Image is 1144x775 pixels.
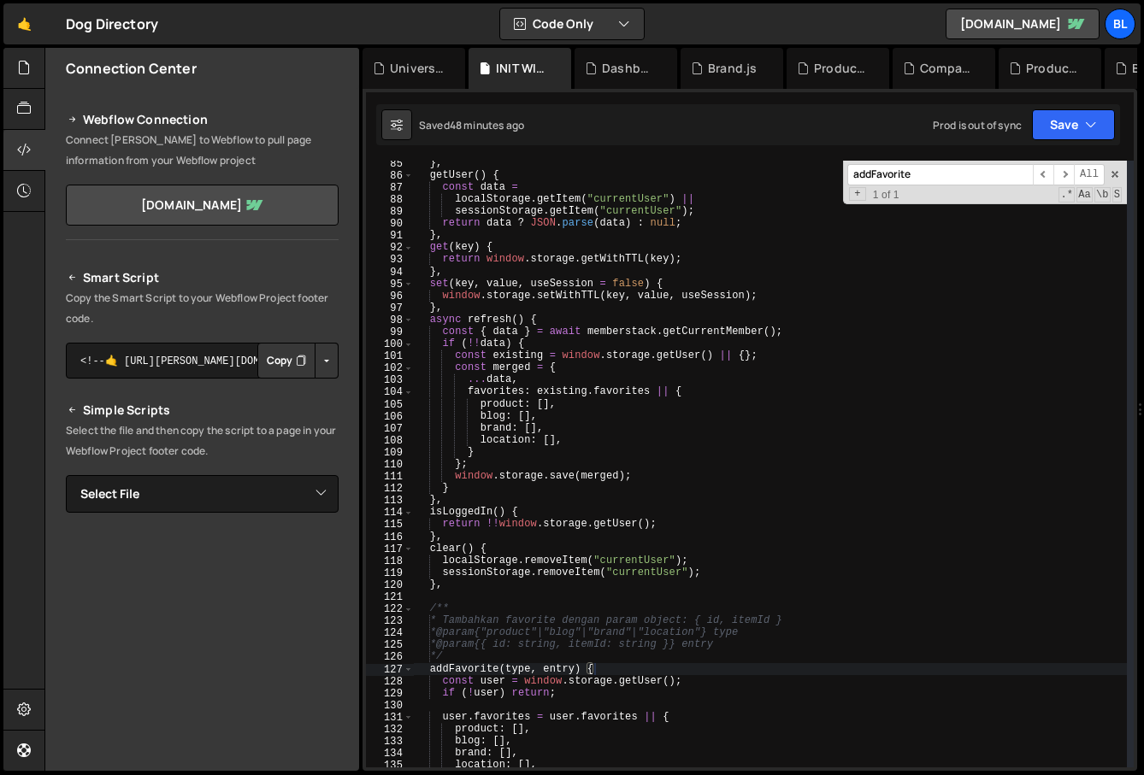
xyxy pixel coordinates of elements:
[366,495,414,507] div: 113
[496,60,551,77] div: INIT WINDOW.js
[3,3,45,44] a: 🤙
[366,350,414,362] div: 101
[366,471,414,483] div: 111
[366,242,414,254] div: 92
[1032,109,1115,140] button: Save
[366,338,414,350] div: 100
[366,591,414,603] div: 121
[366,435,414,447] div: 108
[366,651,414,663] div: 126
[366,423,414,435] div: 107
[1026,60,1081,77] div: Products.js
[366,218,414,230] div: 90
[1058,187,1075,203] span: RegExp Search
[366,736,414,748] div: 133
[1033,164,1053,185] span: ​
[366,712,414,724] div: 131
[66,343,339,379] textarea: <!--🤙 [URL][PERSON_NAME][DOMAIN_NAME]> <script>document.addEventListener("DOMContentLoaded", func...
[866,189,906,201] span: 1 of 1
[366,374,414,386] div: 103
[366,182,414,194] div: 87
[366,700,414,712] div: 130
[66,400,339,420] h2: Simple Scripts
[366,483,414,495] div: 112
[390,60,445,77] div: Universal Search.js
[366,543,414,555] div: 117
[366,314,414,326] div: 98
[946,9,1100,39] a: [DOMAIN_NAME]
[366,194,414,206] div: 88
[500,9,644,39] button: Code Only
[66,288,339,329] p: Copy the Smart Script to your Webflow Project footer code.
[366,531,414,543] div: 116
[366,688,414,700] div: 129
[814,60,869,77] div: Product.js
[257,343,339,379] div: Button group with nested dropdown
[366,459,414,471] div: 110
[366,362,414,374] div: 102
[366,302,414,314] div: 97
[1053,164,1074,185] span: ​
[366,603,414,615] div: 122
[66,185,339,226] a: [DOMAIN_NAME]
[1074,164,1105,185] span: Alt-Enter
[366,170,414,182] div: 86
[66,541,340,695] iframe: YouTube video player
[366,447,414,459] div: 109
[366,579,414,591] div: 120
[366,291,414,302] div: 96
[366,615,414,627] div: 123
[366,627,414,639] div: 124
[366,724,414,736] div: 132
[366,567,414,579] div: 119
[66,130,339,171] p: Connect [PERSON_NAME] to Webflow to pull page information from your Webflow project
[366,555,414,567] div: 118
[366,254,414,266] div: 93
[257,343,315,379] button: Copy
[366,411,414,423] div: 106
[708,60,757,77] div: Brand.js
[366,399,414,411] div: 105
[66,14,158,34] div: Dog Directory
[366,748,414,760] div: 134
[366,230,414,242] div: 91
[849,187,865,201] span: Toggle Replace mode
[366,386,414,398] div: 104
[366,326,414,338] div: 99
[366,664,414,676] div: 127
[366,267,414,279] div: 94
[419,118,524,132] div: Saved
[1112,187,1122,203] span: Search In Selection
[366,760,414,772] div: 135
[66,59,197,78] h2: Connection Center
[1094,187,1111,203] span: Whole Word Search
[920,60,975,77] div: Compare.js
[66,109,339,130] h2: Webflow Connection
[366,507,414,519] div: 114
[66,420,339,461] p: Select the file and then copy the script to a page in your Webflow Project footer code.
[366,639,414,651] div: 125
[366,676,414,688] div: 128
[1076,187,1093,203] span: CaseSensitive Search
[450,118,524,132] div: 48 minutes ago
[933,118,1022,132] div: Prod is out of sync
[366,158,414,170] div: 85
[366,279,414,291] div: 95
[366,519,414,531] div: 115
[66,267,339,288] h2: Smart Script
[1105,9,1135,39] a: Bl
[366,206,414,218] div: 89
[847,164,1033,185] input: Search for
[602,60,657,77] div: Dashboard - settings.js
